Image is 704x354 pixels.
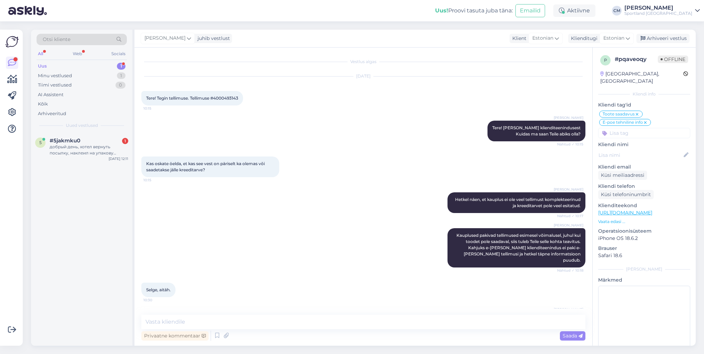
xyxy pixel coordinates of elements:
p: Märkmed [598,276,690,284]
div: Klient [510,35,526,42]
p: Klienditeekond [598,202,690,209]
div: Kliendi info [598,91,690,97]
div: [DATE] 12:11 [109,156,128,161]
span: 10:30 [143,297,169,303]
div: [DATE] [141,73,585,79]
div: Küsi telefoninumbrit [598,190,654,199]
a: [PERSON_NAME]Sportland [GEOGRAPHIC_DATA] [624,5,700,16]
div: [PERSON_NAME] [598,266,690,272]
span: Hetkel näen, et kauplus ei ole veel tellimust komplekteerinud ja kreeditarvet pole veel esitatud. [455,197,582,208]
span: Nähtud ✓ 10:17 [557,213,583,219]
p: Vaata edasi ... [598,219,690,225]
span: Kas oskate öelda, et kas see vest on päriselt ka olemas vōi saadetakse jälle kreeditarve? [146,161,266,172]
div: Vestlus algas [141,59,585,65]
div: [PERSON_NAME] [624,5,692,11]
span: 10:15 [143,178,169,183]
img: Askly Logo [6,35,19,48]
span: #5jakmku0 [50,138,80,144]
span: E-poe tehniline info [603,120,643,124]
span: Saada [563,333,583,339]
p: Brauser [598,245,690,252]
a: [URL][DOMAIN_NAME] [598,210,652,216]
p: Safari 18.6 [598,252,690,259]
div: добрый день, хотел вернуть посылку, наклеил на упакову наклейки, а посылка вернулась ко мне обрат... [50,144,128,156]
div: Arhiveeritud [38,110,66,117]
span: 5 [39,140,42,145]
span: Otsi kliente [43,36,70,43]
button: Emailid [515,4,545,17]
div: Sportland [GEOGRAPHIC_DATA] [624,11,692,16]
p: Kliendi email [598,163,690,171]
span: Kauplused pakivad tellimused esimesel võimalusel, juhul kui toodet pole saadaval, siis tuleb Teil... [456,233,582,263]
div: All [37,49,44,58]
div: Proovi tasuta juba täna: [435,7,513,15]
span: Estonian [603,34,624,42]
div: Privaatne kommentaar [141,331,209,341]
span: 10:15 [143,106,169,111]
span: Tere! [PERSON_NAME] klienditeenindusest Kuidas ma saan Teile abiks olla? [492,125,581,136]
span: Offline [658,55,688,63]
div: Arhiveeri vestlus [636,34,690,43]
span: Nähtud ✓ 10:18 [557,268,583,273]
span: [PERSON_NAME] [554,115,583,120]
div: Küsi meiliaadressi [598,171,647,180]
div: juhib vestlust [195,35,230,42]
p: Kliendi telefon [598,183,690,190]
div: # pqaveoqy [615,55,658,63]
p: Kliendi tag'id [598,101,690,109]
div: Tiimi vestlused [38,82,72,89]
span: Selge, aitäh. [146,287,171,292]
span: Tere! Tegin tellimuse. Tellimuse #4000493143 [146,95,238,101]
div: [GEOGRAPHIC_DATA], [GEOGRAPHIC_DATA] [600,70,683,85]
div: Kõik [38,101,48,108]
p: Kliendi nimi [598,141,690,148]
span: [PERSON_NAME] [554,307,583,312]
div: 1 [117,72,125,79]
span: [PERSON_NAME] [554,223,583,228]
input: Lisa tag [598,128,690,138]
div: CM [612,6,622,16]
div: Uus [38,63,47,70]
span: [PERSON_NAME] [554,187,583,192]
span: Toote saadavus [603,112,635,116]
span: [PERSON_NAME] [144,34,185,42]
p: Operatsioonisüsteem [598,227,690,235]
b: Uus! [435,7,448,14]
div: Aktiivne [553,4,595,17]
div: 1 [117,63,125,70]
div: AI Assistent [38,91,63,98]
div: 1 [122,138,128,144]
div: 0 [115,82,125,89]
span: Uued vestlused [66,122,98,129]
div: Web [71,49,83,58]
div: Klienditugi [568,35,597,42]
span: p [604,58,607,63]
span: Estonian [532,34,553,42]
p: iPhone OS 18.6.2 [598,235,690,242]
span: Nähtud ✓ 10:15 [557,142,583,147]
div: Socials [110,49,127,58]
input: Lisa nimi [599,151,682,159]
div: Minu vestlused [38,72,72,79]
